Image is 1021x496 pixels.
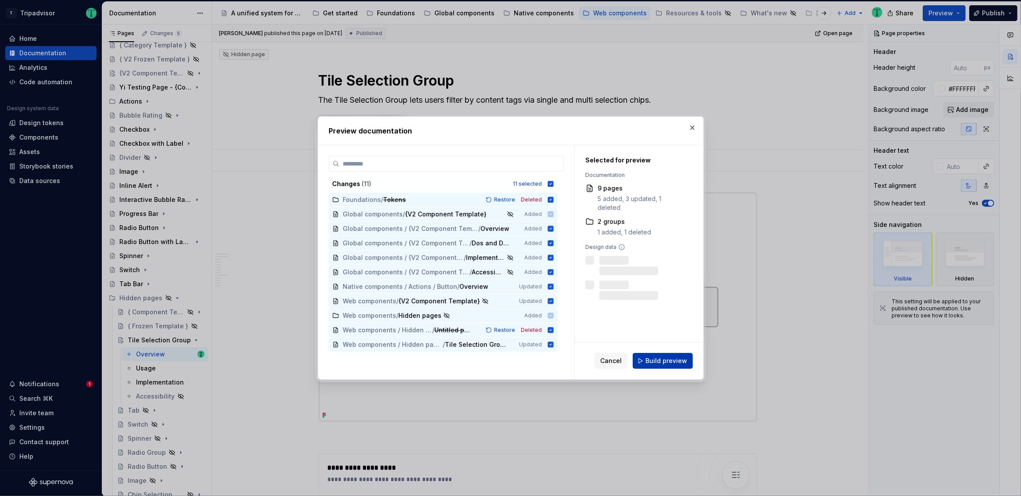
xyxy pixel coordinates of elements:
[343,224,478,233] span: Global components / {V2 Component Template}
[480,224,509,233] span: Overview
[478,224,480,233] span: /
[524,240,542,247] span: Added
[519,283,542,290] span: Updated
[483,195,519,204] button: Restore
[329,126,693,136] h2: Preview documentation
[494,196,515,203] span: Restore
[472,268,505,277] span: Accessibility
[598,184,683,193] div: 9 pages
[343,282,457,291] span: Native components / Actions / Button
[463,253,466,262] span: /
[383,195,406,204] span: Tokens
[521,196,542,203] span: Deleted
[598,217,651,226] div: 2 groups
[521,327,542,334] span: Deleted
[483,326,519,334] button: Restore
[598,194,683,212] div: 5 added, 3 updated, 1 deleted
[469,239,472,248] span: /
[396,297,398,306] span: /
[466,253,505,262] span: Implementation
[600,356,622,365] span: Cancel
[343,239,469,248] span: Global components / {V2 Component Template}
[343,253,464,262] span: Global components / {V2 Component Template}
[633,353,693,369] button: Build preview
[434,326,471,334] span: Untitled page
[519,341,542,348] span: Updated
[585,244,683,251] div: Design data
[343,195,381,204] span: Foundations
[585,156,683,165] div: Selected for preview
[472,239,512,248] span: Dos and Don'ts
[362,180,371,187] span: ( 11 )
[524,254,542,261] span: Added
[585,172,683,179] div: Documentation
[343,297,396,306] span: Web components
[443,340,445,349] span: /
[494,327,515,334] span: Restore
[519,298,542,305] span: Updated
[469,268,472,277] span: /
[459,282,488,291] span: Overview
[343,268,470,277] span: Global components / {V2 Component Template}
[398,297,480,306] span: {V2 Component Template}
[513,180,542,187] div: 11 selected
[445,340,507,349] span: Tile Selection Group
[381,195,383,204] span: /
[524,269,542,276] span: Added
[332,180,508,188] div: Changes
[645,356,687,365] span: Build preview
[457,282,459,291] span: /
[343,340,443,349] span: Web components / Hidden pages
[524,225,542,232] span: Added
[343,326,432,334] span: Web components / Hidden pages
[598,228,651,237] div: 1 added, 1 deleted
[432,326,434,334] span: /
[595,353,627,369] button: Cancel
